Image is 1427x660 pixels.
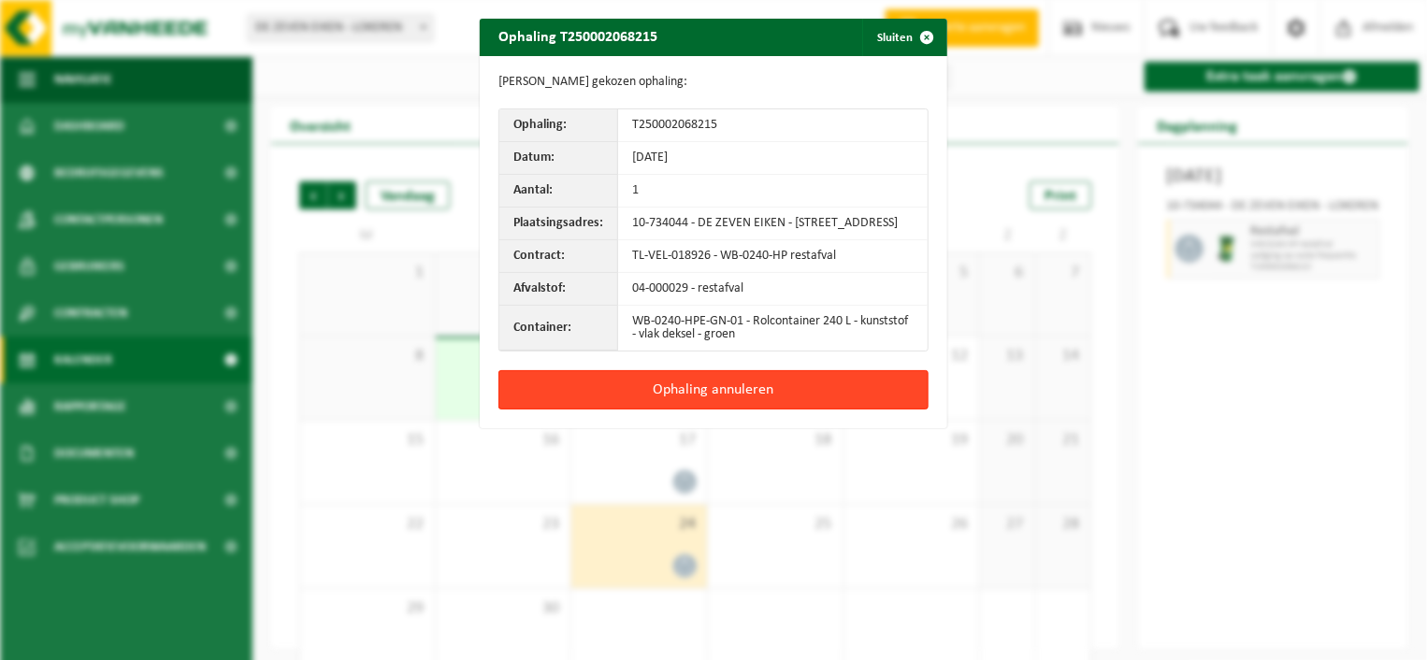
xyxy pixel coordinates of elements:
[499,142,618,175] th: Datum:
[480,19,676,54] h2: Ophaling T250002068215
[618,208,928,240] td: 10-734044 - DE ZEVEN EIKEN - [STREET_ADDRESS]
[499,175,618,208] th: Aantal:
[499,208,618,240] th: Plaatsingsadres:
[618,175,928,208] td: 1
[862,19,945,56] button: Sluiten
[618,306,928,351] td: WB-0240-HPE-GN-01 - Rolcontainer 240 L - kunststof - vlak deksel - groen
[618,240,928,273] td: TL-VEL-018926 - WB-0240-HP restafval
[499,273,618,306] th: Afvalstof:
[498,370,929,409] button: Ophaling annuleren
[499,306,618,351] th: Container:
[499,109,618,142] th: Ophaling:
[618,273,928,306] td: 04-000029 - restafval
[498,75,929,90] p: [PERSON_NAME] gekozen ophaling:
[499,240,618,273] th: Contract:
[618,142,928,175] td: [DATE]
[618,109,928,142] td: T250002068215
